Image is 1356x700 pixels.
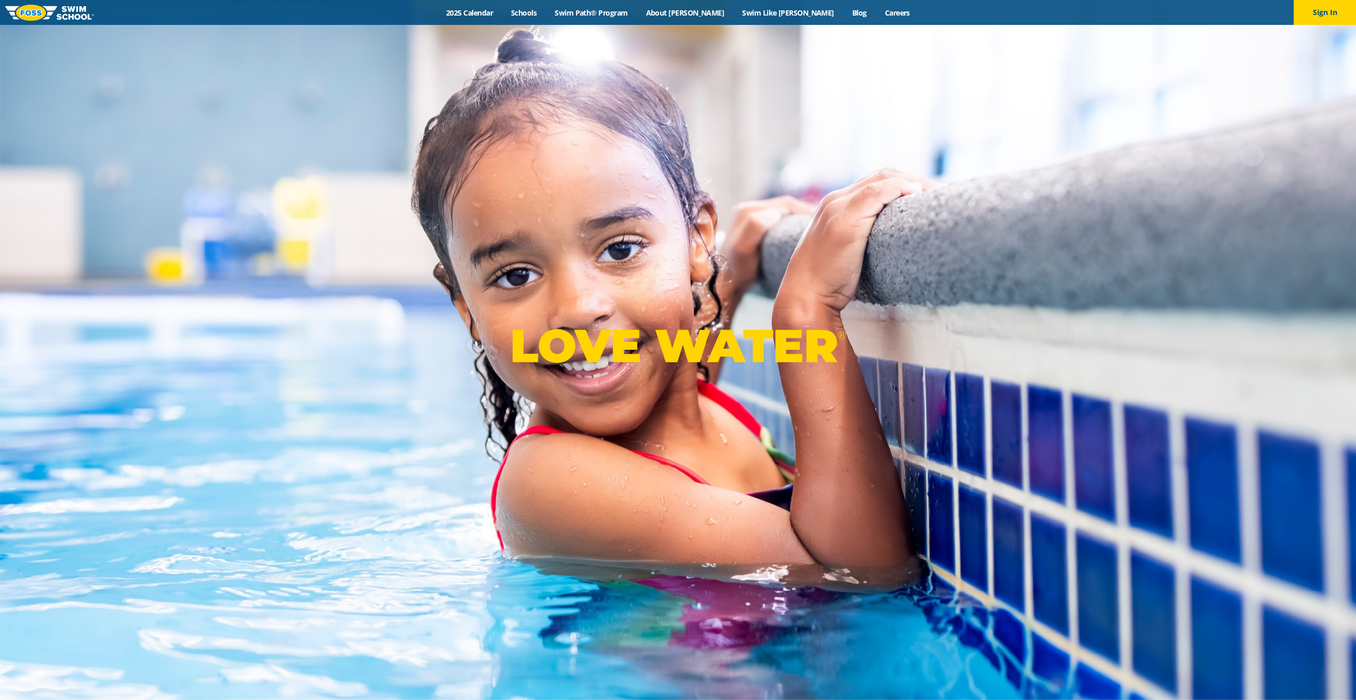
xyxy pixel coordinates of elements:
[843,8,876,18] a: Blog
[733,8,843,18] a: Swim Like [PERSON_NAME]
[437,8,502,18] a: 2025 Calendar
[876,8,919,18] a: Careers
[510,318,846,374] p: LOVE WATER
[502,8,546,18] a: Schools
[546,8,637,18] a: Swim Path® Program
[838,328,846,341] sup: ®
[5,5,94,21] img: FOSS Swim School Logo
[637,8,733,18] a: About [PERSON_NAME]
